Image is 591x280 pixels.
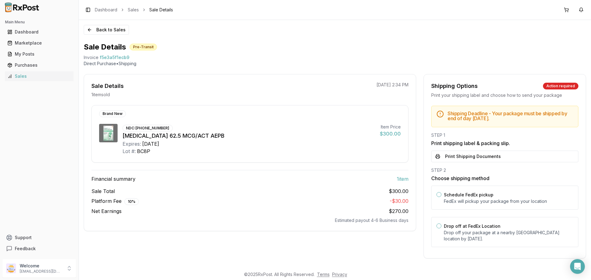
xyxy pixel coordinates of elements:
span: Feedback [15,246,36,252]
div: Open Intercom Messenger [570,259,585,274]
div: Lot #: [123,148,136,155]
button: Marketplace [2,38,76,48]
div: BC8P [137,148,150,155]
p: [DATE] 2:34 PM [376,82,408,88]
img: User avatar [6,263,16,273]
a: Sales [5,71,74,82]
a: Dashboard [95,7,117,13]
div: Marketplace [7,40,71,46]
div: 10 % [124,198,139,205]
div: [DATE] [142,140,159,148]
div: Expires: [123,140,141,148]
h3: Choose shipping method [431,175,578,182]
label: Drop off at FedEx Location [444,223,501,229]
span: 1 item [397,175,408,183]
div: Sale Details [91,82,124,90]
div: [MEDICAL_DATA] 62.5 MCG/ACT AEPB [123,132,375,140]
div: STEP 2 [431,167,578,173]
div: NDC: [PHONE_NUMBER] [123,125,173,132]
span: $300.00 [389,187,408,195]
img: Incruse Ellipta 62.5 MCG/ACT AEPB [99,124,118,142]
div: Purchases [7,62,71,68]
div: Shipping Options [431,82,478,90]
div: Action required [543,83,578,89]
h1: Sale Details [84,42,126,52]
a: My Posts [5,49,74,60]
p: FedEx will pickup your package from your location [444,198,573,204]
div: Print your shipping label and choose how to send your package [431,92,578,98]
a: Purchases [5,60,74,71]
div: Sales [7,73,71,79]
span: Sale Details [149,7,173,13]
div: Estimated payout 4-6 Business days [91,217,408,223]
button: Purchases [2,60,76,70]
div: Brand New [99,110,126,117]
button: Back to Sales [84,25,129,35]
span: Platform Fee [91,197,139,205]
button: Sales [2,71,76,81]
div: Item Price [380,124,401,130]
button: Support [2,232,76,243]
p: Drop off your package at a nearby [GEOGRAPHIC_DATA] location by [DATE] . [444,230,573,242]
button: Print Shipping Documents [431,151,578,162]
span: Sale Total [91,187,115,195]
div: My Posts [7,51,71,57]
button: Feedback [2,243,76,254]
p: [EMAIL_ADDRESS][DOMAIN_NAME] [20,269,62,274]
a: Dashboard [5,26,74,37]
button: Dashboard [2,27,76,37]
h3: Print shipping label & packing slip. [431,140,578,147]
div: Invoice [84,54,98,61]
h5: Shipping Deadline - Your package must be shipped by end of day [DATE] . [448,111,573,121]
a: Terms [317,272,330,277]
div: Pre-Transit [130,44,157,50]
div: STEP 1 [431,132,578,138]
span: f5e3a5f1ecb9 [100,54,129,61]
span: Net Earnings [91,207,122,215]
p: 1 item sold [91,92,110,98]
div: Dashboard [7,29,71,35]
span: $270.00 [389,208,408,214]
button: My Posts [2,49,76,59]
span: - $30.00 [390,198,408,204]
nav: breadcrumb [95,7,173,13]
label: Schedule FedEx pickup [444,192,493,197]
p: Welcome [20,263,62,269]
img: RxPost Logo [2,2,42,12]
h2: Main Menu [5,20,74,25]
p: Direct Purchase • Shipping [84,61,586,67]
a: Marketplace [5,37,74,49]
a: Privacy [332,272,347,277]
a: Sales [128,7,139,13]
div: $300.00 [380,130,401,137]
span: Financial summary [91,175,135,183]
